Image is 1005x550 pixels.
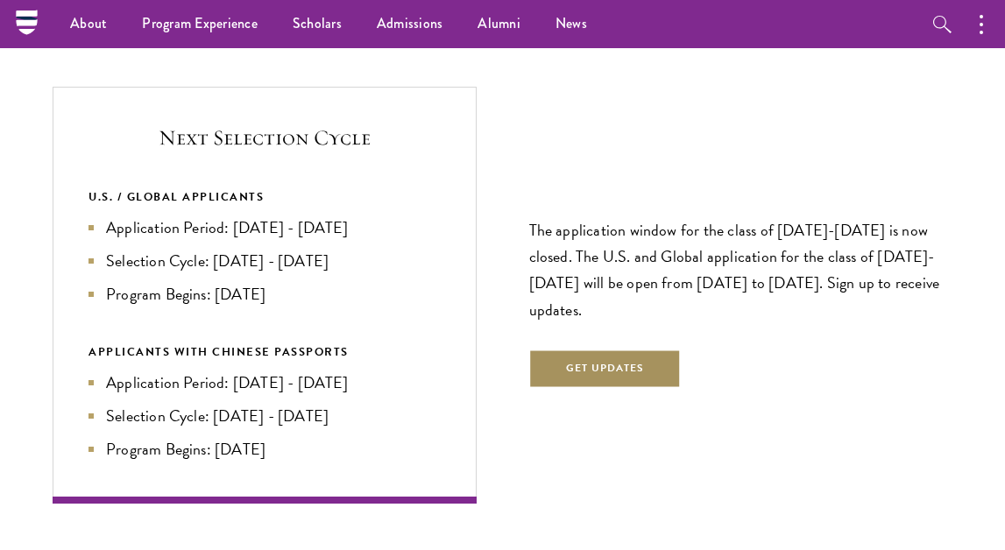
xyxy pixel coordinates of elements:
[88,282,441,307] li: Program Begins: [DATE]
[88,437,441,462] li: Program Begins: [DATE]
[88,123,441,152] h5: Next Selection Cycle
[88,370,441,395] li: Application Period: [DATE] - [DATE]
[88,404,441,428] li: Selection Cycle: [DATE] - [DATE]
[529,349,682,389] button: Get Updates
[88,249,441,273] li: Selection Cycle: [DATE] - [DATE]
[529,217,953,322] p: The application window for the class of [DATE]-[DATE] is now closed. The U.S. and Global applicat...
[88,215,441,240] li: Application Period: [DATE] - [DATE]
[88,342,441,362] div: APPLICANTS WITH CHINESE PASSPORTS
[88,187,441,207] div: U.S. / GLOBAL APPLICANTS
